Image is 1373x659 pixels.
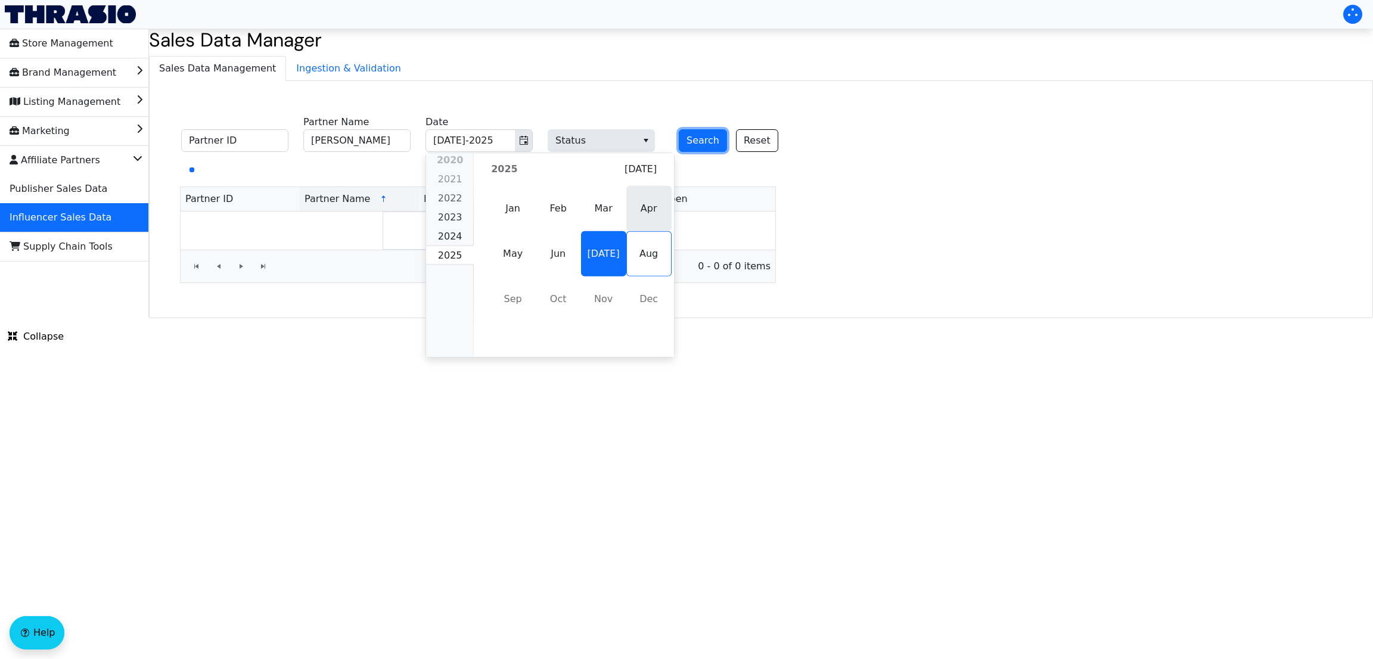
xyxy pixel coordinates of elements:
span: 0 - 0 of 0 items [284,259,771,273]
td: 2025 Aug [626,231,672,276]
span: Jun [536,231,581,276]
span: Aug [626,231,672,276]
span: Feb [536,186,581,231]
span: Brand Management [10,63,116,82]
td: 2025 Mar [581,186,626,231]
span: Status [548,129,655,152]
div: No records available [383,212,573,250]
span: Publisher Sales Data [10,179,107,198]
span: Open [662,192,688,206]
h2: Sales Data Manager [149,29,1373,51]
label: Partner Name [303,115,369,129]
span: 2021 [438,173,462,185]
span: Sales Data Management [150,57,285,80]
td: 2025 Jan [490,186,536,231]
span: Help [33,626,55,640]
span: 2023 [438,212,462,223]
span: 2025 [438,250,462,261]
span: Collapse [8,329,64,344]
span: Partner ID [185,192,233,206]
button: select [637,130,654,151]
label: Date [425,115,448,129]
button: Toggle calendar [515,130,532,151]
span: May [490,231,536,276]
td: 2025 Feb [536,186,581,231]
button: [DATE] [617,158,664,181]
td: 2025 Apr [626,186,672,231]
img: Thrasio Logo [5,5,136,23]
span: Partner Name [305,192,370,206]
input: Jul-2025 [426,130,515,151]
span: Mar [581,186,626,231]
span: Listing Management [10,92,120,111]
span: [DATE] [581,231,626,276]
td: 2025 Jul [581,231,626,276]
span: Apr [626,186,672,231]
span: [DATE] [625,162,657,176]
span: Invoice Date [424,192,484,206]
td: 2025 May [490,231,536,276]
span: Store Management [10,34,113,53]
span: 2022 [438,192,462,204]
button: Search [679,129,727,152]
td: 2025 Jun [536,231,581,276]
button: Help floatingactionbutton [10,616,64,649]
span: 2020 [437,154,464,166]
button: Reset [736,129,778,152]
span: Ingestion & Validation [287,57,411,80]
span: Marketing [10,122,70,141]
th: 2025 [490,163,672,186]
div: Page 1 of 0 [181,250,775,282]
span: 2024 [438,231,462,242]
span: Supply Chain Tools [10,237,113,256]
span: Influencer Sales Data [10,208,111,227]
span: Jan [490,186,536,231]
span: Affiliate Partners [10,151,100,170]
